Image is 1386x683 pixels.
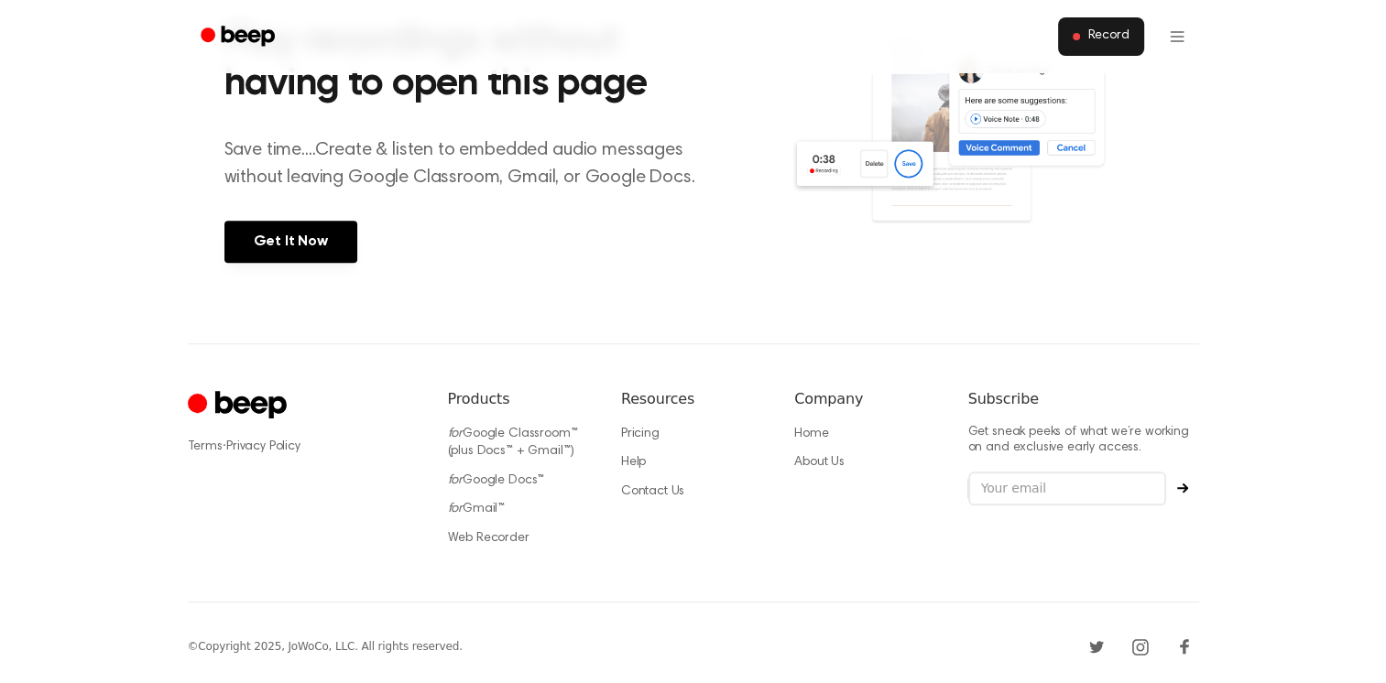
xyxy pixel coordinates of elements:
[794,388,938,410] h6: Company
[794,456,845,469] a: About Us
[1082,632,1111,661] a: Twitter
[188,440,223,453] a: Terms
[448,388,592,410] h6: Products
[791,15,1162,261] img: Voice Comments on Docs and Recording Widget
[1087,28,1129,45] span: Record
[448,503,464,515] i: for
[224,136,718,191] p: Save time....Create & listen to embedded audio messages without leaving Google Classroom, Gmail, ...
[621,456,646,469] a: Help
[448,503,506,515] a: forGmail™
[448,532,529,545] a: Web Recorder
[621,485,684,498] a: Contact Us
[1058,17,1143,56] button: Record
[224,221,357,263] a: Get It Now
[448,474,545,487] a: forGoogle Docs™
[1166,482,1199,493] button: Subscribe
[448,428,464,440] i: for
[968,472,1166,506] input: Your email
[188,388,291,424] a: Cruip
[968,425,1199,457] p: Get sneak peeks of what we’re working on and exclusive early access.
[1126,632,1155,661] a: Instagram
[188,19,291,55] a: Beep
[621,428,660,440] a: Pricing
[448,428,578,459] a: forGoogle Classroom™ (plus Docs™ + Gmail™)
[226,440,300,453] a: Privacy Policy
[188,638,463,655] div: © Copyright 2025, JoWoCo, LLC. All rights reserved.
[968,388,1199,410] h6: Subscribe
[794,428,828,440] a: Home
[1170,632,1199,661] a: Facebook
[1155,15,1199,59] button: Open menu
[188,438,419,456] div: ·
[621,388,765,410] h6: Resources
[448,474,464,487] i: for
